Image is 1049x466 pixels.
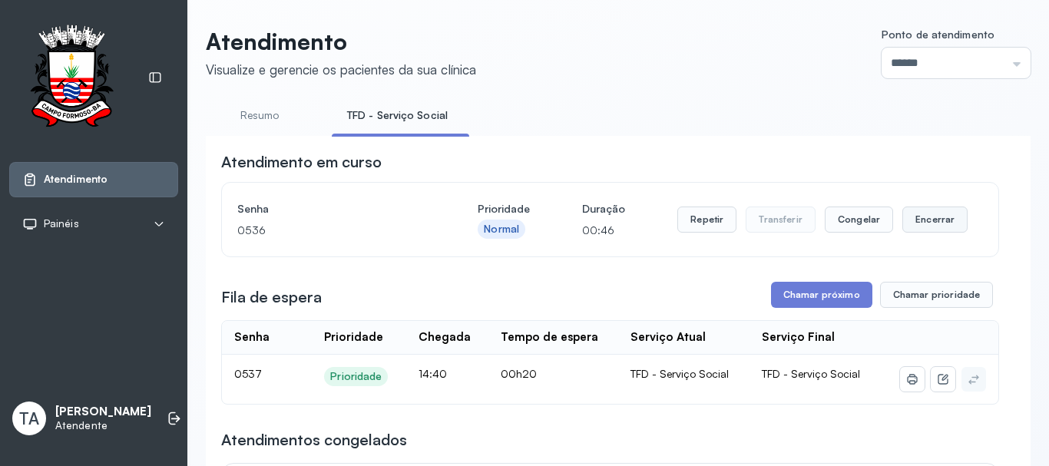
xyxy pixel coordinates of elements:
div: Normal [484,223,519,236]
p: [PERSON_NAME] [55,405,151,419]
div: Visualize e gerencie os pacientes da sua clínica [206,61,476,78]
span: 14:40 [419,367,447,380]
a: Resumo [206,103,313,128]
button: Chamar próximo [771,282,872,308]
div: Prioridade [324,330,383,345]
a: TFD - Serviço Social [332,103,463,128]
span: Ponto de atendimento [882,28,994,41]
div: Prioridade [330,370,382,383]
a: Atendimento [22,172,165,187]
p: 00:46 [582,220,625,241]
div: Serviço Atual [630,330,706,345]
p: 0536 [237,220,425,241]
div: Tempo de espera [501,330,598,345]
p: Atendimento [206,28,476,55]
span: 00h20 [501,367,537,380]
button: Encerrar [902,207,968,233]
button: Repetir [677,207,736,233]
span: TFD - Serviço Social [762,367,860,380]
h3: Fila de espera [221,286,322,308]
p: Atendente [55,419,151,432]
div: Chegada [419,330,471,345]
h4: Duração [582,198,625,220]
div: TFD - Serviço Social [630,367,737,381]
h3: Atendimentos congelados [221,429,407,451]
h4: Senha [237,198,425,220]
button: Chamar prioridade [880,282,994,308]
h3: Atendimento em curso [221,151,382,173]
h4: Prioridade [478,198,530,220]
span: Atendimento [44,173,108,186]
img: Logotipo do estabelecimento [16,25,127,131]
span: 0537 [234,367,262,380]
div: Serviço Final [762,330,835,345]
div: Senha [234,330,270,345]
button: Congelar [825,207,893,233]
button: Transferir [746,207,816,233]
span: Painéis [44,217,79,230]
